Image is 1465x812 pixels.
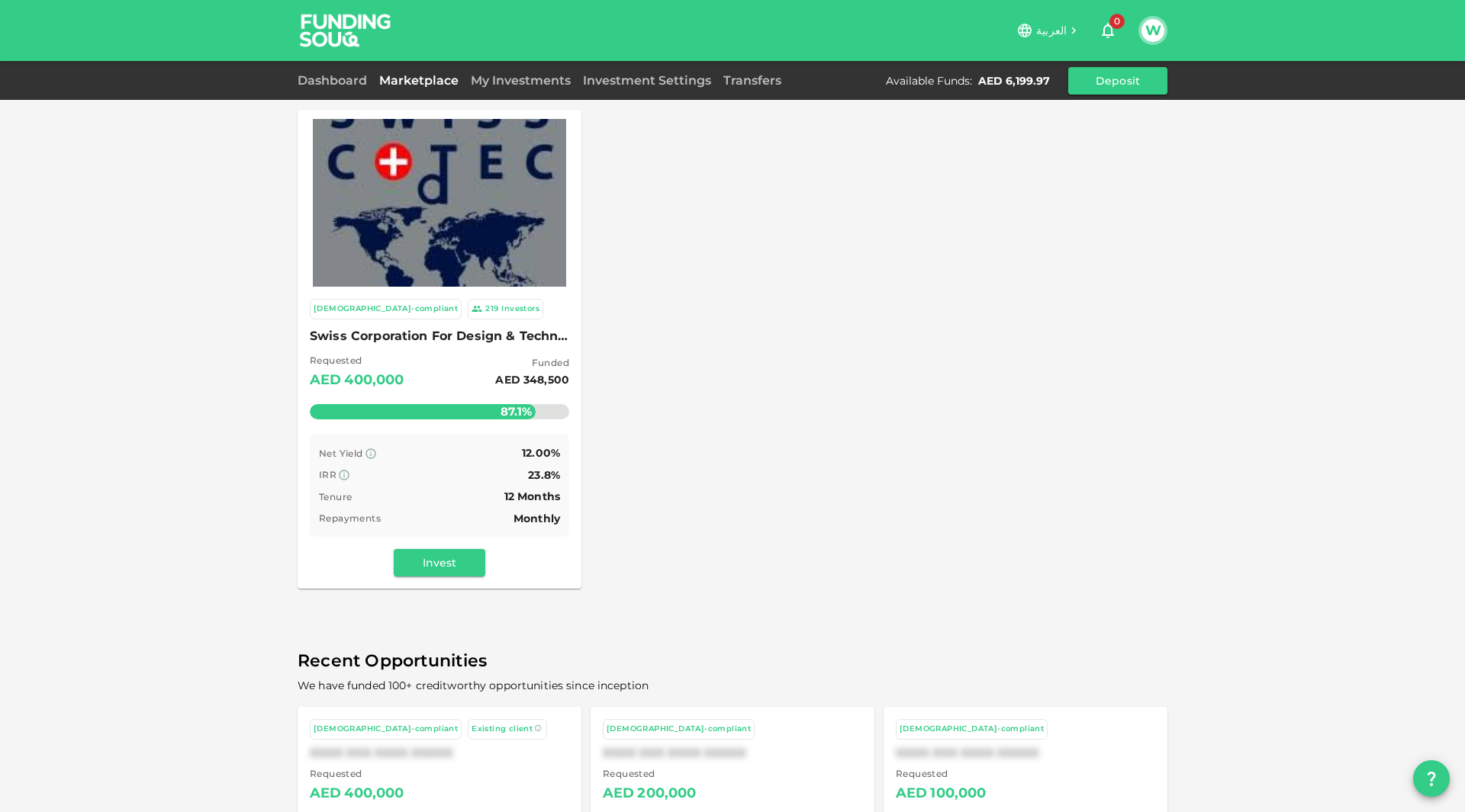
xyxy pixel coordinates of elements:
[298,647,1167,676] span: Recent Opportunities
[1093,15,1123,46] button: 0
[394,549,485,576] button: Invest
[603,782,634,806] div: AED
[978,73,1050,88] div: AED 6,199.97
[310,766,404,782] span: Requested
[501,303,539,316] div: Investors
[528,468,560,482] span: 23.8%
[319,491,352,502] span: Tenure
[373,73,465,88] a: Marketplace
[310,326,569,347] span: Swiss Corporation For Design & Technology Trading LLC
[298,110,581,589] a: Marketplace Logo [DEMOGRAPHIC_DATA]-compliant 219Investors Swiss Corporation For Design & Technol...
[896,766,987,782] span: Requested
[310,353,404,368] span: Requested
[319,512,381,524] span: Repayments
[313,76,566,329] img: Marketplace Logo
[314,723,458,736] div: [DEMOGRAPHIC_DATA]-compliant
[1413,760,1450,797] button: question
[310,746,569,760] div: XXXX XXX XXXX XXXXX
[896,782,927,806] div: AED
[522,446,560,460] span: 12.00%
[485,303,498,316] div: 219
[298,73,373,88] a: Dashboard
[319,469,336,480] span: IRR
[514,512,560,525] span: Monthly
[472,724,533,733] span: Existing client
[298,679,649,692] span: We have funded 100+ creditworthy opportunities since inception
[603,746,862,760] div: XXXX XXX XXXX XXXXX
[603,766,697,782] span: Requested
[1036,24,1067,37] span: العربية
[495,355,569,371] span: Funded
[310,782,341,806] div: AED
[1068,67,1167,95] button: Deposit
[577,73,717,88] a: Investment Settings
[319,448,363,459] span: Net Yield
[465,73,577,88] a: My Investments
[896,746,1155,760] div: XXXX XXX XXXX XXXXX
[504,489,560,503] span: 12 Months
[1141,19,1164,42] button: W
[900,723,1044,736] div: [DEMOGRAPHIC_DATA]-compliant
[717,73,787,88] a: Transfers
[314,303,458,316] div: [DEMOGRAPHIC_DATA]-compliant
[930,782,986,806] div: 100,000
[637,782,696,806] div: 200,000
[344,782,404,806] div: 400,000
[607,723,751,736] div: [DEMOGRAPHIC_DATA]-compliant
[886,73,972,88] div: Available Funds :
[1109,14,1125,29] span: 0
